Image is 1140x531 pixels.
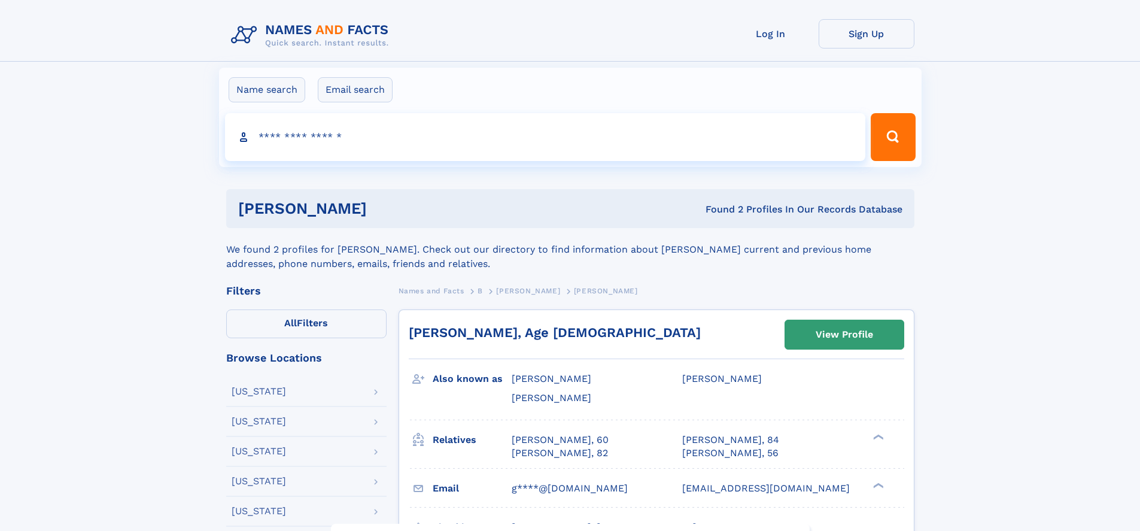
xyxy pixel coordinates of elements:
h3: Email [433,478,512,499]
div: [US_STATE] [232,387,286,396]
a: [PERSON_NAME] [496,283,560,298]
a: View Profile [785,320,904,349]
div: ❯ [870,433,884,441]
a: [PERSON_NAME], 82 [512,447,608,460]
h1: [PERSON_NAME] [238,201,536,216]
label: Name search [229,77,305,102]
div: [US_STATE] [232,506,286,516]
a: B [478,283,483,298]
h3: Also known as [433,369,512,389]
div: View Profile [816,321,873,348]
div: Browse Locations [226,353,387,363]
a: [PERSON_NAME], 56 [682,447,779,460]
span: All [284,317,297,329]
a: Sign Up [819,19,914,48]
div: ❯ [870,481,884,489]
span: [PERSON_NAME] [512,392,591,403]
a: Names and Facts [399,283,464,298]
h3: Relatives [433,430,512,450]
span: [PERSON_NAME] [682,373,762,384]
label: Filters [226,310,387,338]
span: [PERSON_NAME] [496,287,560,295]
div: [US_STATE] [232,477,286,486]
a: Log In [723,19,819,48]
div: Found 2 Profiles In Our Records Database [536,203,902,216]
div: [US_STATE] [232,447,286,456]
a: [PERSON_NAME], Age [DEMOGRAPHIC_DATA] [409,325,701,340]
a: [PERSON_NAME], 84 [682,433,779,447]
img: Logo Names and Facts [226,19,399,51]
button: Search Button [871,113,915,161]
span: B [478,287,483,295]
div: We found 2 profiles for [PERSON_NAME]. Check out our directory to find information about [PERSON_... [226,228,914,271]
span: [PERSON_NAME] [574,287,638,295]
span: [EMAIL_ADDRESS][DOMAIN_NAME] [682,483,850,494]
div: Filters [226,286,387,296]
label: Email search [318,77,393,102]
a: [PERSON_NAME], 60 [512,433,609,447]
input: search input [225,113,866,161]
div: [US_STATE] [232,417,286,426]
span: [PERSON_NAME] [512,373,591,384]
